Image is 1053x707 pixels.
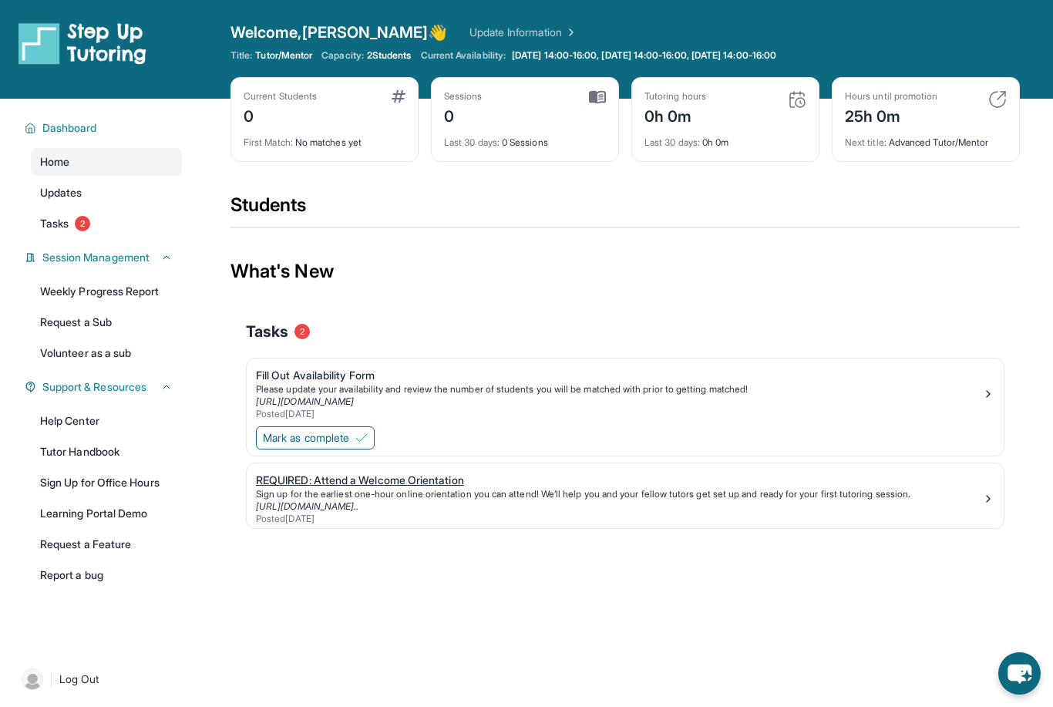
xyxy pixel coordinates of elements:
[444,136,500,148] span: Last 30 days :
[15,662,182,696] a: |Log Out
[244,90,317,103] div: Current Students
[31,407,182,435] a: Help Center
[421,49,506,62] span: Current Availability:
[31,530,182,558] a: Request a Feature
[469,25,577,40] a: Update Information
[230,22,448,43] span: Welcome, [PERSON_NAME] 👋
[36,120,173,136] button: Dashboard
[367,49,412,62] span: 2 Students
[31,210,182,237] a: Tasks2
[256,500,358,512] a: [URL][DOMAIN_NAME]..
[263,430,349,446] span: Mark as complete
[31,339,182,367] a: Volunteer as a sub
[644,90,706,103] div: Tutoring hours
[230,49,252,62] span: Title:
[644,127,806,149] div: 0h 0m
[444,90,483,103] div: Sessions
[512,49,776,62] span: [DATE] 14:00-16:00, [DATE] 14:00-16:00, [DATE] 14:00-16:00
[256,488,982,500] div: Sign up for the earliest one-hour online orientation you can attend! We’ll help you and your fell...
[988,90,1007,109] img: card
[256,383,982,396] div: Please update your availability and review the number of students you will be matched with prior ...
[392,90,405,103] img: card
[294,324,310,339] span: 2
[644,103,706,127] div: 0h 0m
[247,463,1004,528] a: REQUIRED: Attend a Welcome OrientationSign up for the earliest one-hour online orientation you ca...
[59,672,99,687] span: Log Out
[355,432,368,444] img: Mark as complete
[49,670,53,688] span: |
[589,90,606,104] img: card
[244,127,405,149] div: No matches yet
[31,500,182,527] a: Learning Portal Demo
[256,426,375,449] button: Mark as complete
[22,668,43,690] img: user-img
[36,379,173,395] button: Support & Resources
[31,179,182,207] a: Updates
[40,216,69,231] span: Tasks
[42,120,97,136] span: Dashboard
[31,278,182,305] a: Weekly Progress Report
[444,103,483,127] div: 0
[845,136,886,148] span: Next title :
[40,154,69,170] span: Home
[75,216,90,231] span: 2
[244,136,293,148] span: First Match :
[31,561,182,589] a: Report a bug
[256,513,982,525] div: Posted [DATE]
[321,49,364,62] span: Capacity:
[230,237,1020,305] div: What's New
[40,185,82,200] span: Updates
[998,652,1041,695] button: chat-button
[247,359,1004,423] a: Fill Out Availability FormPlease update your availability and review the number of students you w...
[31,438,182,466] a: Tutor Handbook
[246,321,288,342] span: Tasks
[31,148,182,176] a: Home
[256,473,982,488] div: REQUIRED: Attend a Welcome Orientation
[644,136,700,148] span: Last 30 days :
[42,379,146,395] span: Support & Resources
[230,193,1020,227] div: Students
[444,127,606,149] div: 0 Sessions
[255,49,312,62] span: Tutor/Mentor
[256,396,354,407] a: [URL][DOMAIN_NAME]
[19,22,146,65] img: logo
[562,25,577,40] img: Chevron Right
[256,368,982,383] div: Fill Out Availability Form
[509,49,779,62] a: [DATE] 14:00-16:00, [DATE] 14:00-16:00, [DATE] 14:00-16:00
[845,90,937,103] div: Hours until promotion
[36,250,173,265] button: Session Management
[244,103,317,127] div: 0
[788,90,806,109] img: card
[845,127,1007,149] div: Advanced Tutor/Mentor
[845,103,937,127] div: 25h 0m
[31,469,182,497] a: Sign Up for Office Hours
[31,308,182,336] a: Request a Sub
[256,408,982,420] div: Posted [DATE]
[42,250,150,265] span: Session Management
